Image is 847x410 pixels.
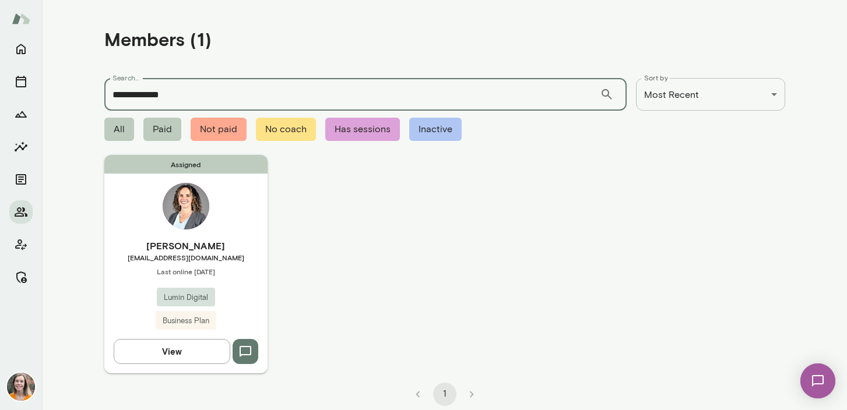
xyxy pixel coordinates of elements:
span: Lumin Digital [157,292,215,303]
span: No coach [256,118,316,141]
span: Business Plan [156,315,216,327]
span: All [104,118,134,141]
button: page 1 [433,383,456,406]
span: Inactive [409,118,462,141]
button: View [114,339,230,363]
span: [EMAIL_ADDRESS][DOMAIN_NAME] [104,253,268,262]
img: Carrie Kelly [7,373,35,401]
button: Sessions [9,70,33,93]
button: Documents [9,168,33,191]
label: Sort by [644,73,668,83]
button: Growth Plan [9,102,33,126]
nav: pagination navigation [405,383,485,406]
button: Home [9,37,33,61]
div: pagination [104,373,785,406]
label: Search... [113,73,139,83]
span: Assigned [104,155,268,174]
button: Manage [9,266,33,289]
span: Has sessions [325,118,400,141]
div: Most Recent [636,78,785,111]
h4: Members (1) [104,28,212,50]
button: Client app [9,233,33,256]
span: Paid [143,118,181,141]
button: Insights [9,135,33,158]
img: Tracey Gaddes [163,183,209,229]
h6: [PERSON_NAME] [104,239,268,253]
span: Last online [DATE] [104,267,268,276]
button: Members [9,200,33,224]
span: Not paid [191,118,247,141]
img: Mento [12,8,30,30]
